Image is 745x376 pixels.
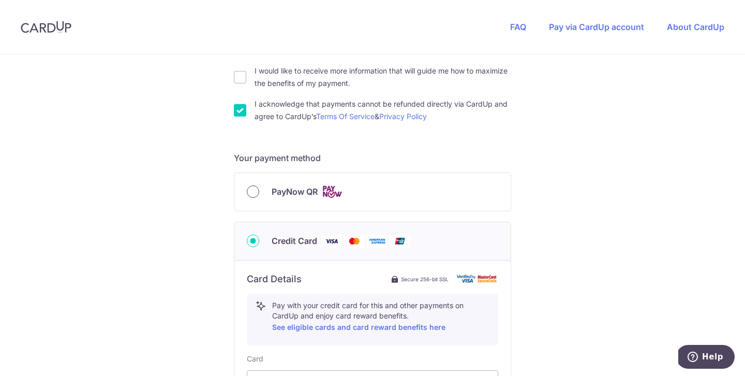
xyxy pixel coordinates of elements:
[678,345,735,371] iframe: Opens a widget where you can find more information
[316,112,375,121] a: Terms Of Service
[344,235,365,248] img: Mastercard
[255,65,511,90] label: I would like to receive more information that will guide me how to maximize the benefits of my pa...
[247,185,498,198] div: PayNow QR Cards logo
[247,273,302,285] h6: Card Details
[234,152,511,164] h5: Your payment method
[321,235,342,248] img: Visa
[322,185,342,198] img: Cards logo
[457,274,498,283] img: card secure
[379,112,427,121] a: Privacy Policy
[667,22,724,32] a: About CardUp
[390,235,410,248] img: Union Pay
[549,22,644,32] a: Pay via CardUp account
[272,235,317,247] span: Credit Card
[247,354,263,364] label: Card
[255,98,511,123] label: I acknowledge that payments cannot be refunded directly via CardUp and agree to CardUp’s &
[21,21,71,33] img: CardUp
[247,235,498,248] div: Credit Card Visa Mastercard American Express Union Pay
[272,300,489,334] p: Pay with your credit card for this and other payments on CardUp and enjoy card reward benefits.
[367,235,388,248] img: American Express
[272,185,318,198] span: PayNow QR
[272,323,445,331] a: See eligible cards and card reward benefits here
[401,275,449,283] span: Secure 256-bit SSL
[510,22,526,32] a: FAQ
